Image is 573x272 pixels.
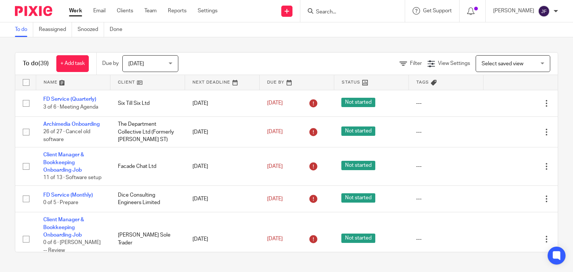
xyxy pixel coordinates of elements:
[43,200,78,205] span: 0 of 5 · Prepare
[416,100,476,107] div: ---
[110,116,185,147] td: The Department Collective Ltd (Formerly [PERSON_NAME] ST)
[185,147,260,186] td: [DATE]
[438,61,470,66] span: View Settings
[110,185,185,212] td: Dice Consulting Engineers Limited
[198,7,217,15] a: Settings
[43,129,90,143] span: 26 of 27 · Cancel old software
[267,236,283,241] span: [DATE]
[267,164,283,169] span: [DATE]
[15,22,33,37] a: To do
[185,90,260,116] td: [DATE]
[482,61,523,66] span: Select saved view
[69,7,82,15] a: Work
[110,147,185,186] td: Facade Chat Ltd
[43,193,93,198] a: FD Service (Monthly)
[93,7,106,15] a: Email
[110,212,185,266] td: [PERSON_NAME] Sole Trader
[185,212,260,266] td: [DATE]
[38,60,49,66] span: (39)
[43,152,84,173] a: Client Manager & Bookkeeping Onboarding Job
[185,185,260,212] td: [DATE]
[416,195,476,203] div: ---
[39,22,72,37] a: Reassigned
[56,55,89,72] a: + Add task
[538,5,550,17] img: svg%3E
[185,116,260,147] td: [DATE]
[416,235,476,243] div: ---
[410,61,422,66] span: Filter
[267,129,283,134] span: [DATE]
[43,104,98,110] span: 3 of 6 · Meeting Agenda
[15,6,52,16] img: Pixie
[315,9,382,16] input: Search
[416,163,476,170] div: ---
[267,101,283,106] span: [DATE]
[110,90,185,116] td: Six Till Six Ltd
[102,60,119,67] p: Due by
[23,60,49,68] h1: To do
[43,122,100,127] a: Archimedia Onboarding
[128,61,144,66] span: [DATE]
[341,126,375,136] span: Not started
[168,7,187,15] a: Reports
[416,80,429,84] span: Tags
[43,175,101,181] span: 11 of 13 · Software setup
[144,7,157,15] a: Team
[78,22,104,37] a: Snoozed
[117,7,133,15] a: Clients
[341,234,375,243] span: Not started
[43,217,84,238] a: Client Manager & Bookkeeping Onboarding Job
[341,98,375,107] span: Not started
[43,240,101,261] span: 0 of 6 · [PERSON_NAME] -- Review [PERSON_NAME]' Notes
[43,97,96,102] a: FD Service (Quarterly)
[110,22,128,37] a: Done
[423,8,452,13] span: Get Support
[341,193,375,203] span: Not started
[416,128,476,136] div: ---
[493,7,534,15] p: [PERSON_NAME]
[267,196,283,201] span: [DATE]
[341,161,375,170] span: Not started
